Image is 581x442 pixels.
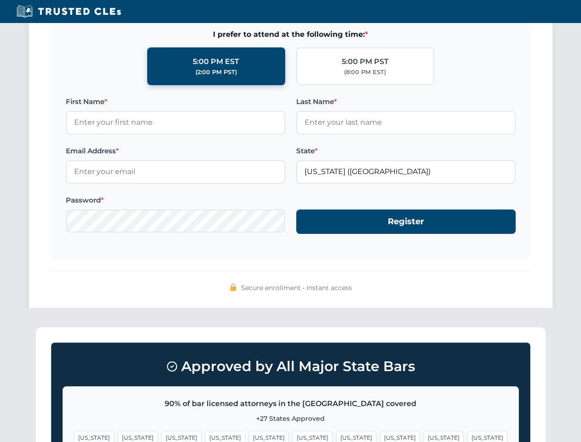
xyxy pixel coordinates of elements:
[296,145,516,157] label: State
[66,96,285,107] label: First Name
[74,398,507,410] p: 90% of bar licensed attorneys in the [GEOGRAPHIC_DATA] covered
[296,209,516,234] button: Register
[230,284,237,291] img: 🔒
[196,68,237,77] div: (2:00 PM PST)
[14,5,124,18] img: Trusted CLEs
[296,111,516,134] input: Enter your last name
[66,29,516,41] span: I prefer to attend at the following time:
[193,56,239,68] div: 5:00 PM EST
[296,160,516,183] input: Florida (FL)
[66,145,285,157] label: Email Address
[63,354,519,379] h3: Approved by All Major State Bars
[296,96,516,107] label: Last Name
[74,413,507,424] p: +27 States Approved
[66,160,285,183] input: Enter your email
[241,283,352,293] span: Secure enrollment • Instant access
[342,56,389,68] div: 5:00 PM PST
[344,68,386,77] div: (8:00 PM EST)
[66,195,285,206] label: Password
[66,111,285,134] input: Enter your first name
